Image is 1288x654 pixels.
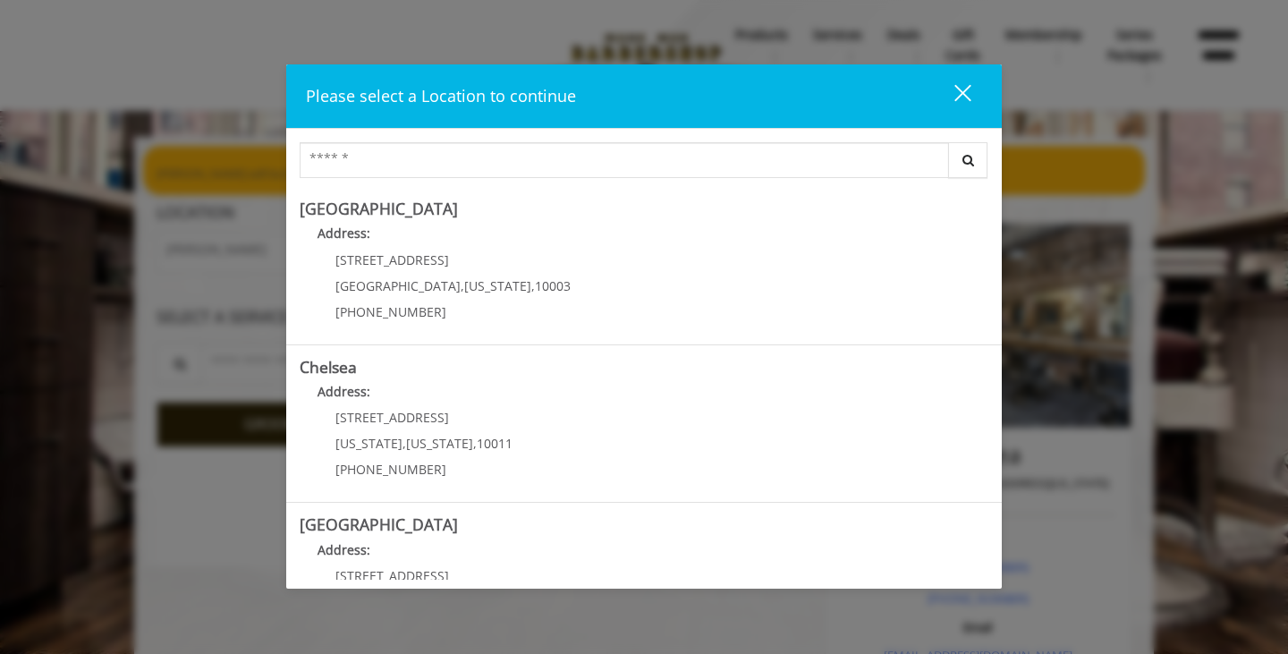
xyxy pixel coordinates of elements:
span: [STREET_ADDRESS] [335,251,449,268]
span: [US_STATE] [335,435,402,452]
span: Please select a Location to continue [306,85,576,106]
span: [STREET_ADDRESS] [335,567,449,584]
b: Address: [318,541,370,558]
div: close dialog [934,83,970,110]
span: [PHONE_NUMBER] [335,461,446,478]
span: 10003 [535,277,571,294]
span: [US_STATE] [406,435,473,452]
i: Search button [958,154,979,166]
b: Chelsea [300,356,357,378]
input: Search Center [300,142,949,178]
span: 10011 [477,435,513,452]
span: [STREET_ADDRESS] [335,409,449,426]
b: Address: [318,383,370,400]
span: , [531,277,535,294]
button: close dialog [921,78,982,115]
span: [US_STATE] [464,277,531,294]
span: , [473,435,477,452]
span: , [461,277,464,294]
div: Center Select [300,142,988,187]
span: , [402,435,406,452]
span: [PHONE_NUMBER] [335,303,446,320]
b: Address: [318,225,370,242]
b: [GEOGRAPHIC_DATA] [300,514,458,535]
b: [GEOGRAPHIC_DATA] [300,198,458,219]
span: [GEOGRAPHIC_DATA] [335,277,461,294]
